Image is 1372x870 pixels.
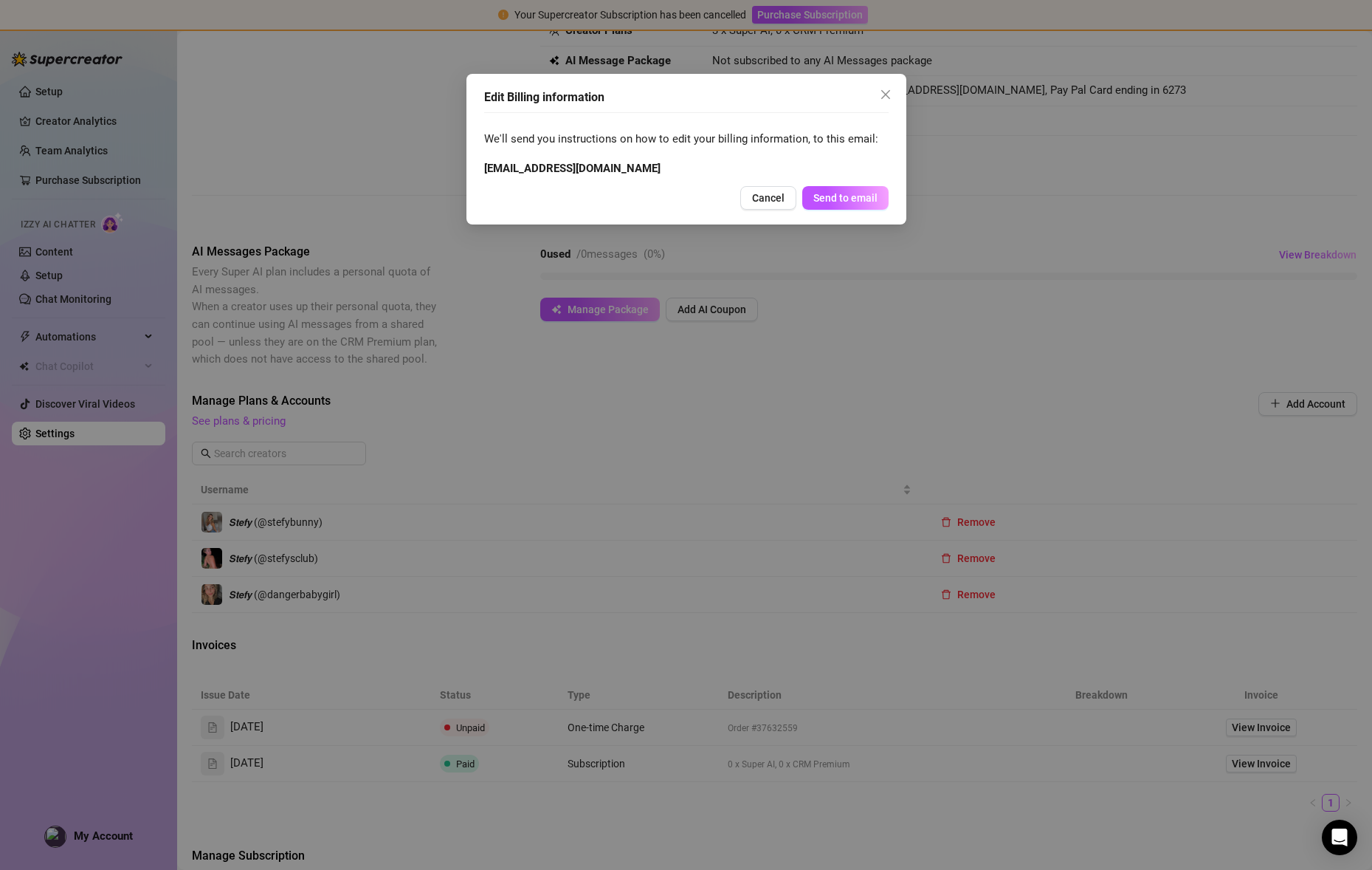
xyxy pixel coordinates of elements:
[752,192,785,204] span: Cancel
[484,131,889,148] span: We'll send you instructions on how to edit your billing information, to this email:
[813,192,878,204] span: Send to email
[484,89,889,106] div: Edit Billing information
[484,162,661,175] strong: [EMAIL_ADDRESS][DOMAIN_NAME]
[880,89,892,100] span: close
[1322,820,1357,855] div: Open Intercom Messenger
[874,83,897,106] button: Close
[802,186,889,210] button: Send to email
[740,186,796,210] button: Cancel
[874,89,897,100] span: Close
